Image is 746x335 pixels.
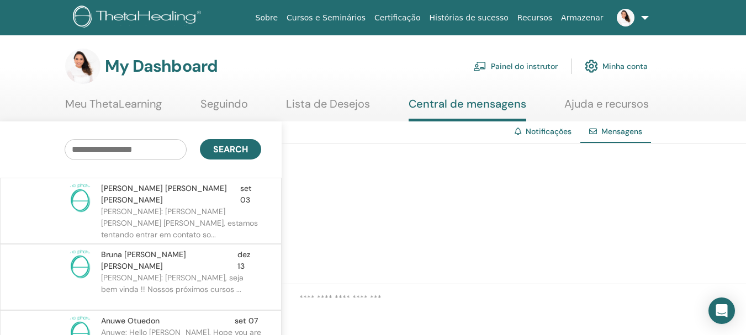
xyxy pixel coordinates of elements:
span: Search [213,143,248,155]
span: set 03 [240,183,258,206]
a: Painel do instrutor [473,54,558,78]
span: dez 13 [237,249,258,272]
a: Certificação [370,8,425,28]
img: no-photo.png [65,183,96,214]
p: [PERSON_NAME]: [PERSON_NAME] [PERSON_NAME] [PERSON_NAME], estamos tentando entrar em contato so... [101,206,261,239]
img: chalkboard-teacher.svg [473,61,486,71]
img: default.jpg [617,9,634,26]
a: Sobre [251,8,282,28]
a: Minha conta [585,54,648,78]
a: Notificações [526,126,572,136]
span: set 07 [235,315,258,327]
img: cog.svg [585,57,598,76]
a: Histórias de sucesso [425,8,513,28]
img: logo.png [73,6,205,30]
p: [PERSON_NAME]: [PERSON_NAME], seja bem vinda !! Nossos próximos cursos ... [101,272,261,305]
a: Cursos e Seminários [282,8,370,28]
a: Armazenar [557,8,607,28]
span: Anuwe Otuedon [101,315,160,327]
span: [PERSON_NAME] [PERSON_NAME] [PERSON_NAME] [101,183,240,206]
a: Recursos [513,8,557,28]
a: Ajuda e recursos [564,97,649,119]
a: Lista de Desejos [286,97,370,119]
button: Search [200,139,261,159]
a: Seguindo [200,97,248,119]
img: default.jpg [65,49,100,84]
span: Bruna [PERSON_NAME] [PERSON_NAME] [101,249,237,272]
span: Mensagens [601,126,642,136]
img: no-photo.png [65,249,96,280]
a: Central de mensagens [409,97,526,121]
h3: My Dashboard [105,56,218,76]
a: Meu ThetaLearning [65,97,162,119]
div: Open Intercom Messenger [708,297,735,324]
